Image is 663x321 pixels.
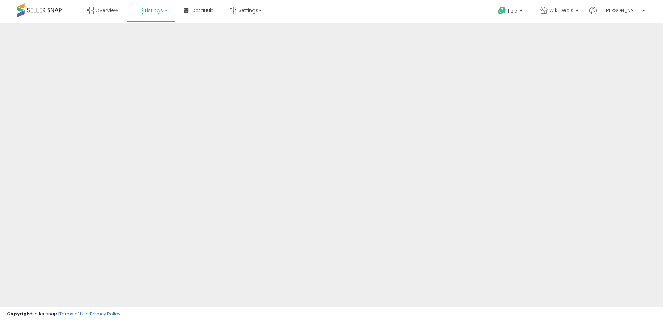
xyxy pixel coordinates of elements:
[90,311,120,317] a: Privacy Policy
[192,7,214,14] span: DataHub
[95,7,118,14] span: Overview
[7,311,32,317] strong: Copyright
[589,7,645,23] a: Hi [PERSON_NAME]
[145,7,163,14] span: Listings
[549,7,574,14] span: Wiki Deals
[498,6,506,15] i: Get Help
[59,311,89,317] a: Terms of Use
[492,1,529,23] a: Help
[599,7,640,14] span: Hi [PERSON_NAME]
[508,8,517,14] span: Help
